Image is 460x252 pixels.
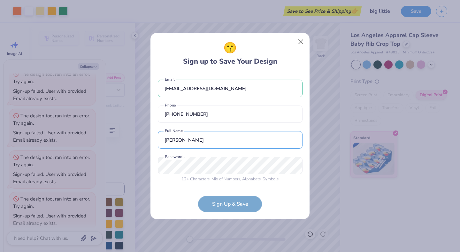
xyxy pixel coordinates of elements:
span: 12 + Characters [181,176,210,182]
span: 😗 [223,40,237,56]
span: Numbers [224,176,240,182]
span: Symbols [263,176,279,182]
div: Sign up to Save Your Design [183,40,277,67]
button: Close [295,36,307,48]
div: , Mix of , , [158,176,303,183]
span: Alphabets [242,176,261,182]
